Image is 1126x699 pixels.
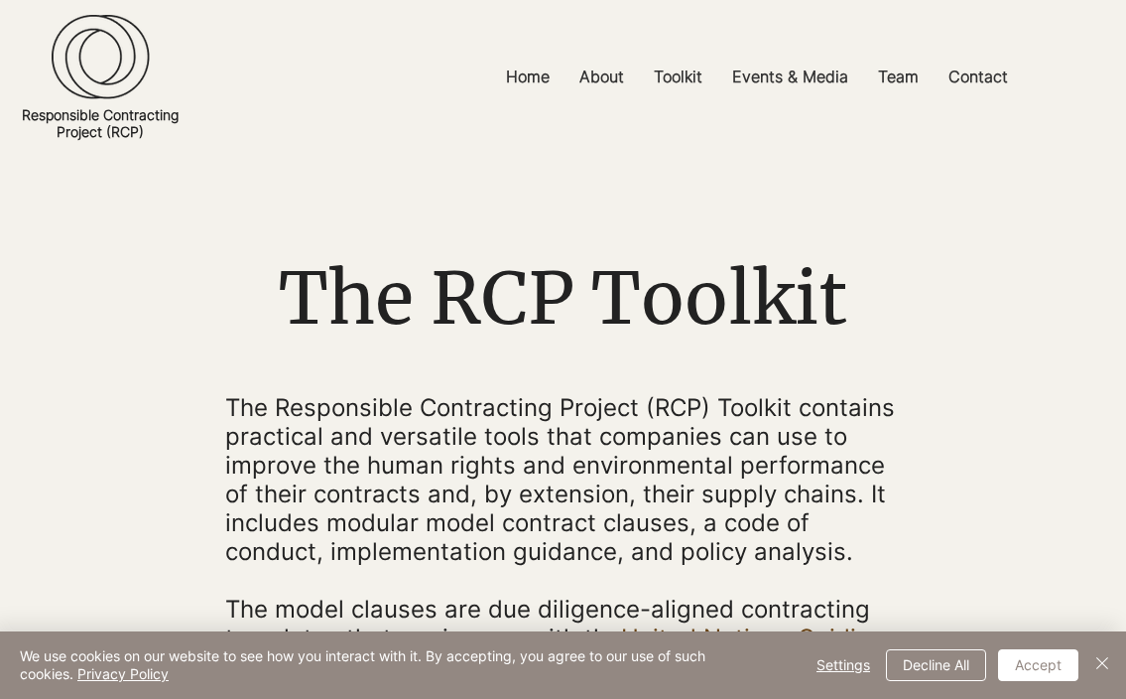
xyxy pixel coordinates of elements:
[225,393,895,566] span: The Responsible Contracting Project (RCP) Toolkit contains practical and versatile tools that com...
[1090,651,1114,675] img: Close
[491,55,564,99] a: Home
[934,55,1023,99] a: Contact
[20,647,793,683] span: We use cookies on our website to see how you interact with it. By accepting, you agree to our use...
[886,649,986,681] button: Decline All
[863,55,934,99] a: Team
[22,106,179,140] a: Responsible ContractingProject (RCP)
[644,55,712,99] p: Toolkit
[388,55,1126,99] nav: Site
[639,55,717,99] a: Toolkit
[722,55,858,99] p: Events & Media
[868,55,929,99] p: Team
[77,665,169,682] a: Privacy Policy
[1090,647,1114,683] button: Close
[938,55,1018,99] p: Contact
[998,649,1078,681] button: Accept
[496,55,560,99] p: Home
[717,55,863,99] a: Events & Media
[816,650,870,680] span: Settings
[564,55,639,99] a: About
[569,55,634,99] p: About
[279,253,847,344] span: The RCP Toolkit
